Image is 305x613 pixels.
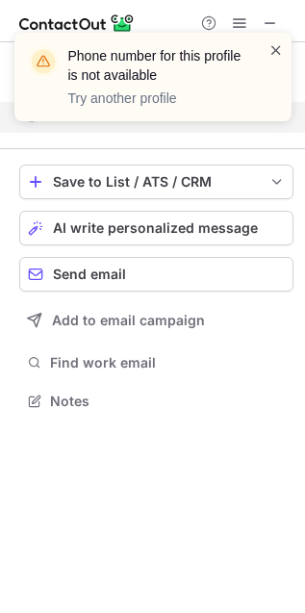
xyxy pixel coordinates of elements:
span: Find work email [50,354,286,371]
button: Notes [19,388,293,415]
span: AI write personalized message [53,220,258,236]
div: Save to List / ATS / CRM [53,174,260,190]
button: Send email [19,257,293,292]
span: Add to email campaign [52,313,205,328]
button: Add to email campaign [19,303,293,338]
img: warning [28,46,59,77]
button: Find work email [19,349,293,376]
span: Notes [50,393,286,410]
button: AI write personalized message [19,211,293,245]
span: Send email [53,267,126,282]
button: save-profile-one-click [19,165,293,199]
header: Phone number for this profile is not available [68,46,245,85]
p: Try another profile [68,89,245,108]
img: ContactOut v5.3.10 [19,12,135,35]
